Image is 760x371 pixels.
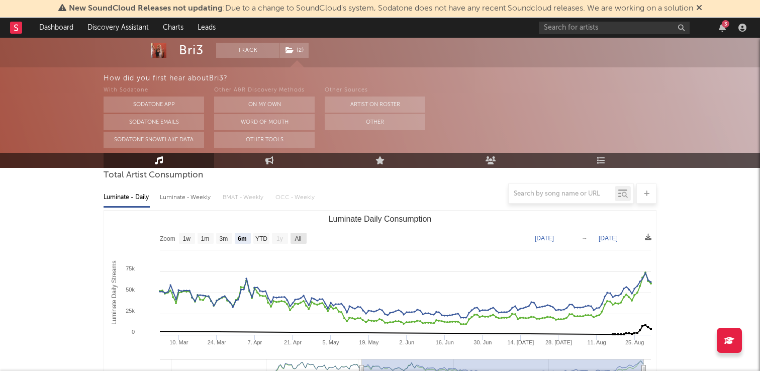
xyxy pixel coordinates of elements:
[191,18,223,38] a: Leads
[279,43,309,58] button: (2)
[545,339,572,345] text: 28. [DATE]
[535,235,554,242] text: [DATE]
[80,18,156,38] a: Discovery Assistant
[126,287,135,293] text: 50k
[201,235,210,242] text: 1m
[104,169,203,181] span: Total Artist Consumption
[214,97,315,113] button: On My Own
[587,339,606,345] text: 11. Aug
[238,235,246,242] text: 6m
[126,308,135,314] text: 25k
[111,260,118,324] text: Luminate Daily Streams
[325,84,425,97] div: Other Sources
[179,43,204,58] div: Bri3
[104,114,204,130] button: Sodatone Emails
[284,339,302,345] text: 21. Apr
[722,20,729,28] div: 3
[169,339,188,345] text: 10. Mar
[323,339,340,345] text: 5. May
[69,5,223,13] span: New SoundCloud Releases not updating
[359,339,379,345] text: 19. May
[69,5,693,13] span: : Due to a change to SoundCloud's system, Sodatone does not have any recent Soundcloud releases. ...
[509,190,615,198] input: Search by song name or URL
[625,339,644,345] text: 25. Aug
[104,84,204,97] div: With Sodatone
[295,235,301,242] text: All
[539,22,690,34] input: Search for artists
[220,235,228,242] text: 3m
[325,114,425,130] button: Other
[473,339,492,345] text: 30. Jun
[183,235,191,242] text: 1w
[160,235,175,242] text: Zoom
[132,329,135,335] text: 0
[719,24,726,32] button: 3
[507,339,534,345] text: 14. [DATE]
[279,43,309,58] span: ( 2 )
[156,18,191,38] a: Charts
[255,235,267,242] text: YTD
[214,114,315,130] button: Word Of Mouth
[582,235,588,242] text: →
[325,97,425,113] button: Artist on Roster
[104,97,204,113] button: Sodatone App
[104,132,204,148] button: Sodatone Snowflake Data
[208,339,227,345] text: 24. Mar
[104,72,760,84] div: How did you first hear about Bri3 ?
[436,339,454,345] text: 16. Jun
[126,265,135,271] text: 75k
[216,43,279,58] button: Track
[32,18,80,38] a: Dashboard
[214,84,315,97] div: Other A&R Discovery Methods
[276,235,283,242] text: 1y
[599,235,618,242] text: [DATE]
[214,132,315,148] button: Other Tools
[696,5,702,13] span: Dismiss
[399,339,414,345] text: 2. Jun
[329,215,432,223] text: Luminate Daily Consumption
[248,339,262,345] text: 7. Apr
